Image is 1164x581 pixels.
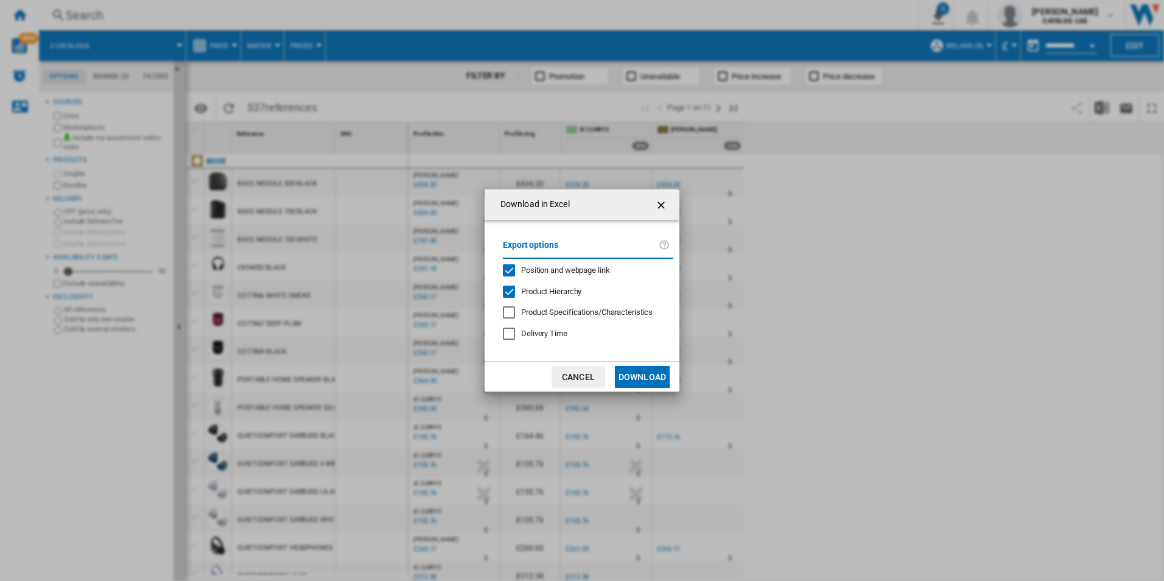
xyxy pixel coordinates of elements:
span: Position and webpage link [521,266,610,275]
md-checkbox: Position and webpage link [503,265,664,276]
button: Download [615,366,670,388]
span: Delivery Time [521,329,567,338]
span: Product Hierarchy [521,287,581,296]
button: Cancel [552,366,605,388]
md-checkbox: Product Hierarchy [503,286,664,297]
button: getI18NText('BUTTONS.CLOSE_DIALOG') [650,192,675,217]
ng-md-icon: getI18NText('BUTTONS.CLOSE_DIALOG') [655,198,670,213]
h4: Download in Excel [494,199,570,211]
span: Product Specifications/Characteristics [521,308,653,317]
md-checkbox: Delivery Time [503,328,673,340]
md-dialog: Download in ... [485,189,679,392]
label: Export options [503,238,659,261]
div: Only applies to Category View [521,307,653,318]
